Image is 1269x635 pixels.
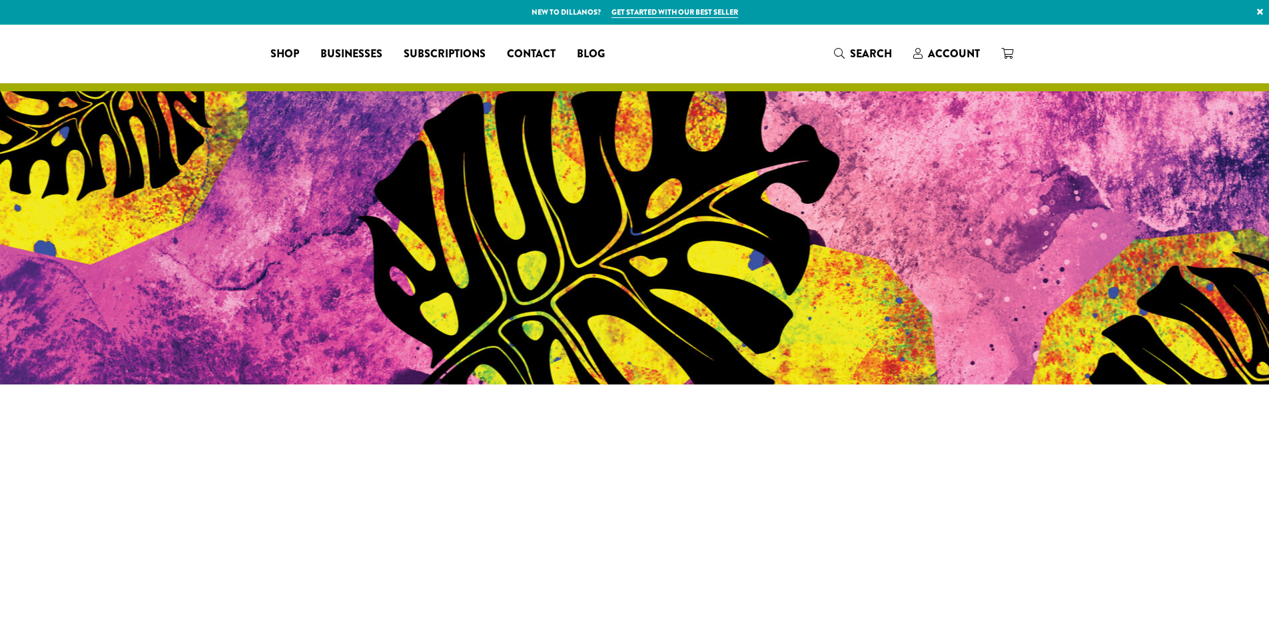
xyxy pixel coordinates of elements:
span: Account [928,46,980,61]
span: Businesses [320,46,382,63]
span: Blog [577,46,605,63]
span: Search [850,46,892,61]
a: Shop [260,43,310,65]
span: Shop [270,46,299,63]
span: Contact [507,46,556,63]
a: Search [823,43,903,65]
span: Subscriptions [404,46,486,63]
a: Get started with our best seller [612,7,738,18]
